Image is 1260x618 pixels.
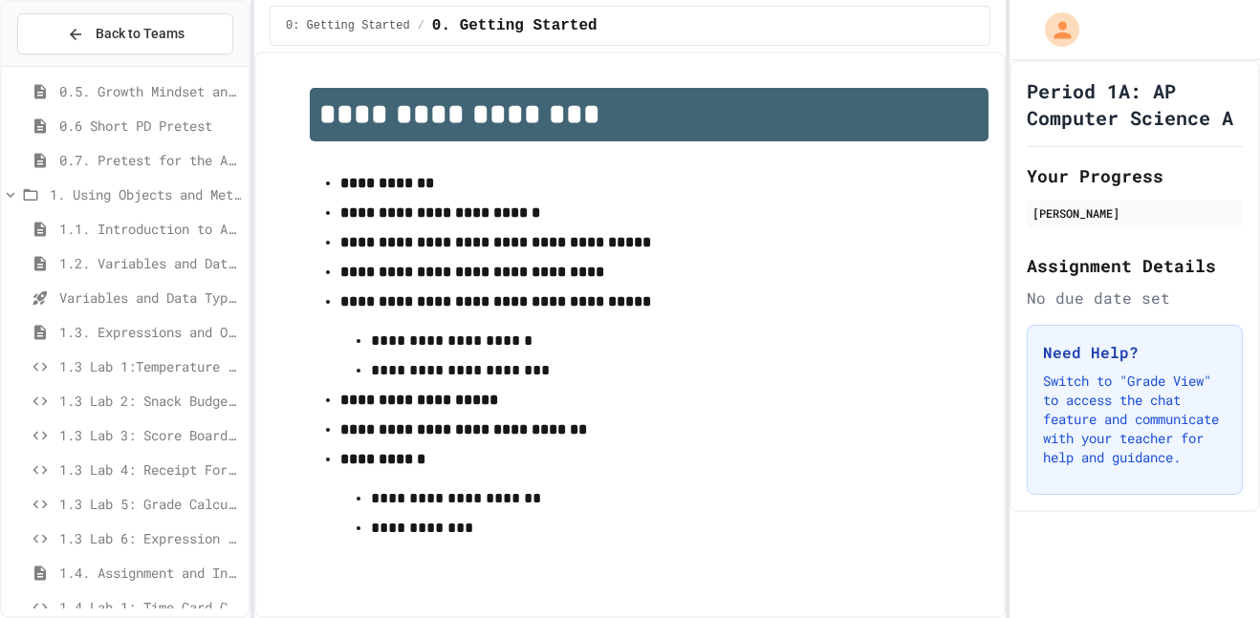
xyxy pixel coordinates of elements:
span: Variables and Data Types - Quiz [59,288,241,308]
span: 1.4 Lab 1: Time Card Calculator [59,597,241,617]
span: 1.3 Lab 3: Score Board Fixer [59,425,241,445]
span: 1.1. Introduction to Algorithms, Programming, and Compilers [59,219,241,239]
span: 1.3 Lab 2: Snack Budget Tracker [59,391,241,411]
div: My Account [1025,8,1084,52]
span: 1.3. Expressions and Output [New] [59,322,241,342]
span: Back to Teams [96,24,185,44]
span: 1.4. Assignment and Input [59,563,241,583]
span: 0. Getting Started [432,14,597,37]
span: 1.3 Lab 4: Receipt Formatter [59,459,241,479]
span: 1.3 Lab 1:Temperature Display Fix [59,356,241,376]
h2: Assignment Details [1027,252,1243,279]
p: Switch to "Grade View" to access the chat feature and communicate with your teacher for help and ... [1043,372,1227,467]
span: 0.6 Short PD Pretest [59,116,241,136]
h3: Need Help? [1043,341,1227,364]
button: Back to Teams [17,13,233,54]
h2: Your Progress [1027,162,1243,189]
div: [PERSON_NAME] [1032,204,1237,222]
span: 0: Getting Started [286,18,410,33]
span: 0.5. Growth Mindset and Pair Programming [59,81,241,101]
span: 0.7. Pretest for the AP CSA Exam [59,150,241,170]
span: 1. Using Objects and Methods [50,184,241,204]
span: 1.3 Lab 6: Expression Evaluator Fix [59,528,241,548]
div: No due date set [1027,287,1243,309]
span: 1.3 Lab 5: Grade Calculator Pro [59,494,241,514]
span: 1.2. Variables and Data Types [59,253,241,273]
span: / [418,18,424,33]
h1: Period 1A: AP Computer Science A [1027,77,1243,131]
